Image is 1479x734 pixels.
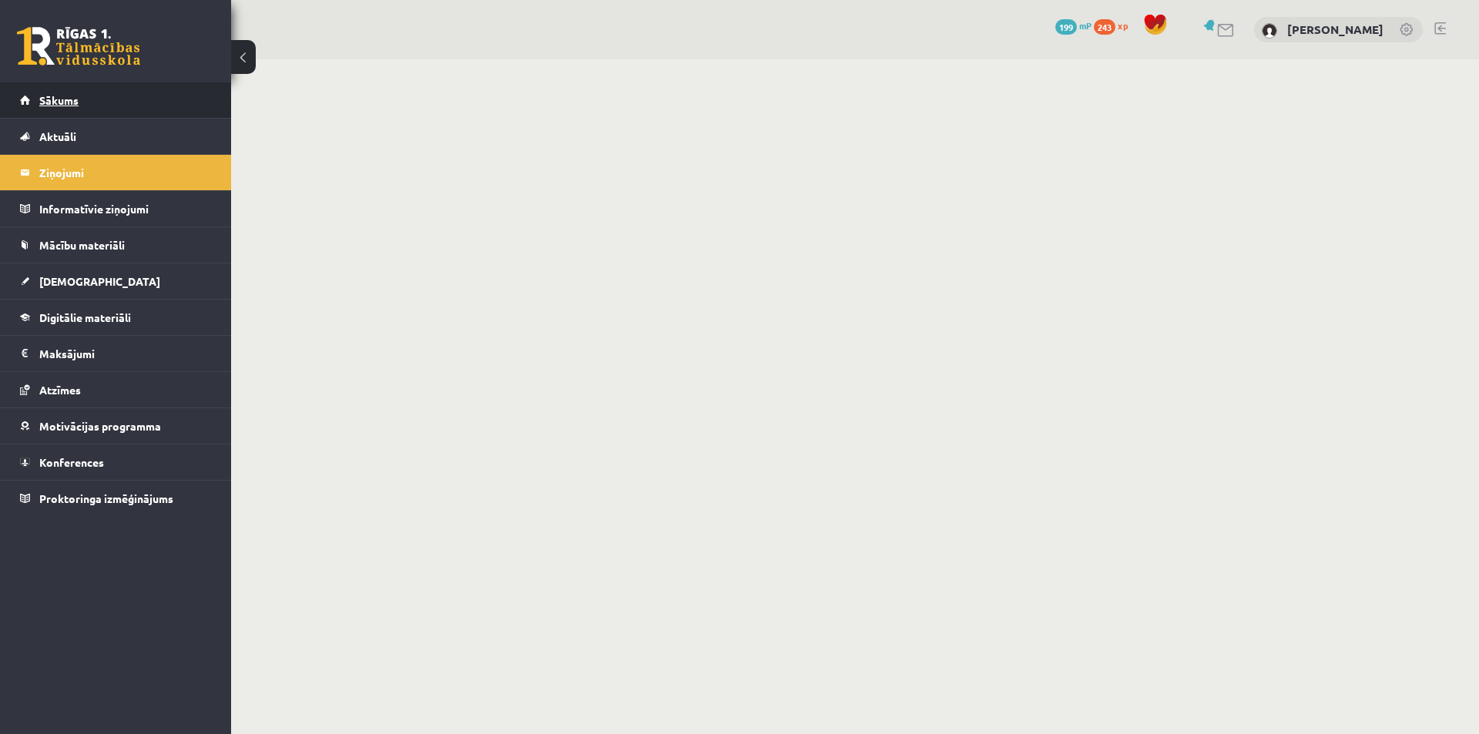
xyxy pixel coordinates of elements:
span: 243 [1094,19,1115,35]
a: Informatīvie ziņojumi [20,191,212,226]
span: Proktoringa izmēģinājums [39,491,173,505]
a: [PERSON_NAME] [1287,22,1383,37]
legend: Ziņojumi [39,155,212,190]
span: Atzīmes [39,383,81,397]
legend: Maksājumi [39,336,212,371]
span: Konferences [39,455,104,469]
span: Aktuāli [39,129,76,143]
a: Rīgas 1. Tālmācības vidusskola [17,27,140,65]
a: 199 mP [1055,19,1092,32]
span: mP [1079,19,1092,32]
span: [DEMOGRAPHIC_DATA] [39,274,160,288]
img: Artūrs Keinovskis [1262,23,1277,39]
a: Proktoringa izmēģinājums [20,481,212,516]
span: Digitālie materiāli [39,310,131,324]
span: Mācību materiāli [39,238,125,252]
a: Sākums [20,82,212,118]
a: Motivācijas programma [20,408,212,444]
a: Konferences [20,444,212,480]
span: Motivācijas programma [39,419,161,433]
legend: Informatīvie ziņojumi [39,191,212,226]
a: Aktuāli [20,119,212,154]
a: Ziņojumi [20,155,212,190]
a: Mācību materiāli [20,227,212,263]
a: Maksājumi [20,336,212,371]
a: Digitālie materiāli [20,300,212,335]
a: Atzīmes [20,372,212,407]
span: 199 [1055,19,1077,35]
span: xp [1118,19,1128,32]
span: Sākums [39,93,79,107]
a: 243 xp [1094,19,1135,32]
a: [DEMOGRAPHIC_DATA] [20,263,212,299]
